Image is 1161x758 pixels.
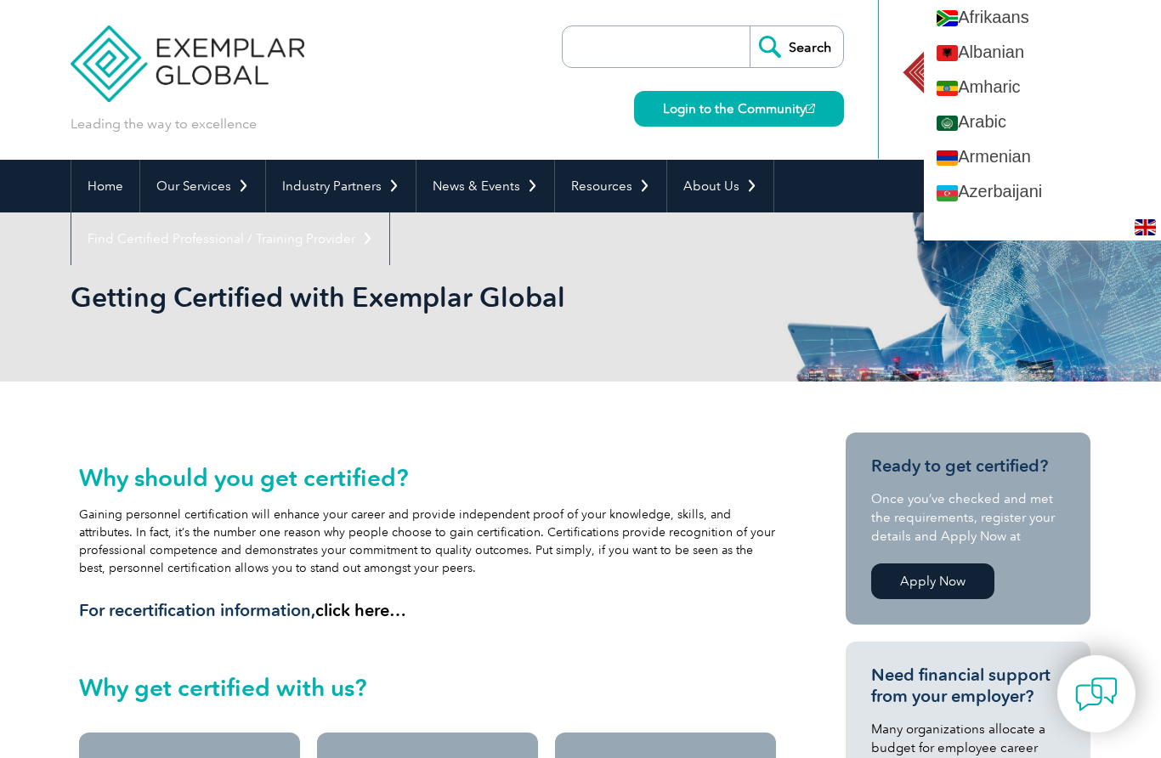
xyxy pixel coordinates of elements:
[667,160,773,212] a: About Us
[79,674,776,701] h2: Why get certified with us?
[1135,219,1156,235] img: en
[924,35,1161,70] a: Albanian
[634,91,844,127] a: Login to the Community
[871,665,1065,707] h3: Need financial support from your employer?
[937,81,958,97] img: am
[79,464,776,621] div: Gaining personnel certification will enhance your career and provide independent proof of your kn...
[79,464,776,491] h2: Why should you get certified?
[937,150,958,167] img: hy
[937,116,958,132] img: ar
[71,212,389,265] a: Find Certified Professional / Training Provider
[140,160,265,212] a: Our Services
[266,160,416,212] a: Industry Partners
[555,160,666,212] a: Resources
[315,600,406,620] a: click here…
[71,280,723,314] h1: Getting Certified with Exemplar Global
[1075,673,1118,716] img: contact-chat.png
[79,600,776,621] h3: For recertification information,
[71,115,257,133] p: Leading the way to excellence
[806,104,815,113] img: open_square.png
[871,455,1065,477] h3: Ready to get certified?
[416,160,554,212] a: News & Events
[937,10,958,26] img: af
[937,45,958,61] img: sq
[871,489,1065,546] p: Once you’ve checked and met the requirements, register your details and Apply Now at
[924,70,1161,105] a: Amharic
[924,139,1161,174] a: Armenian
[937,185,958,201] img: az
[924,105,1161,139] a: Arabic
[750,26,843,67] input: Search
[871,563,994,599] a: Apply Now
[924,210,1161,245] a: Basque
[924,174,1161,209] a: Azerbaijani
[71,160,139,212] a: Home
